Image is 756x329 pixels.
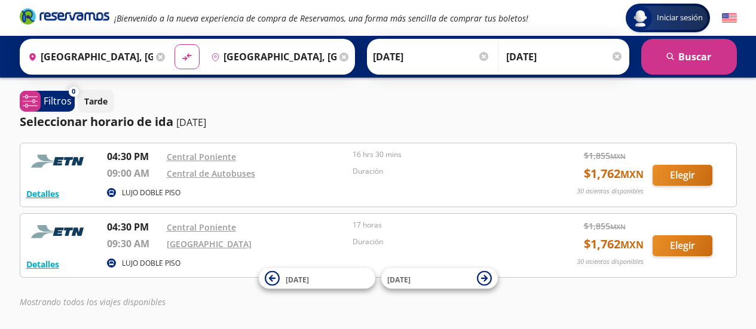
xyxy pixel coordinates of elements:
button: [DATE] [381,268,498,289]
p: Duración [353,166,533,177]
span: $ 1,855 [584,149,626,162]
span: [DATE] [387,274,411,284]
i: Brand Logo [20,7,109,25]
a: Central de Autobuses [167,168,255,179]
p: 04:30 PM [107,149,161,164]
p: 09:30 AM [107,236,161,251]
span: $ 1,762 [584,235,644,253]
small: MXN [620,238,644,251]
button: Tarde [78,90,114,113]
a: Central Poniente [167,151,236,162]
button: Buscar [641,39,737,75]
em: Mostrando todos los viajes disponibles [20,296,166,308]
input: Elegir Fecha [373,42,490,72]
a: [GEOGRAPHIC_DATA] [167,238,252,250]
button: [DATE] [259,268,375,289]
p: Seleccionar horario de ida [20,113,173,131]
button: Detalles [26,258,59,270]
span: $ 1,855 [584,220,626,232]
button: Elegir [653,235,712,256]
p: LUJO DOBLE PISO [122,258,180,269]
button: Detalles [26,187,59,200]
p: 16 hrs 30 mins [353,149,533,160]
em: ¡Bienvenido a la nueva experiencia de compra de Reservamos, una forma más sencilla de comprar tus... [114,13,528,24]
img: RESERVAMOS [26,149,92,173]
a: Brand Logo [20,7,109,29]
button: Elegir [653,165,712,186]
input: Opcional [506,42,623,72]
span: Iniciar sesión [652,12,708,24]
p: 09:00 AM [107,166,161,180]
button: English [722,11,737,26]
small: MXN [610,152,626,161]
button: 0Filtros [20,91,75,112]
span: [DATE] [286,274,309,284]
p: 30 asientos disponibles [577,257,644,267]
p: [DATE] [176,115,206,130]
small: MXN [610,222,626,231]
img: RESERVAMOS [26,220,92,244]
p: 17 horas [353,220,533,230]
input: Buscar Origen [23,42,154,72]
p: Filtros [44,94,72,108]
p: 04:30 PM [107,220,161,234]
p: Duración [353,236,533,247]
input: Buscar Destino [206,42,336,72]
a: Central Poniente [167,222,236,233]
small: MXN [620,168,644,181]
span: $ 1,762 [584,165,644,183]
p: Tarde [84,95,108,107]
p: 30 asientos disponibles [577,186,644,196]
p: LUJO DOBLE PISO [122,187,180,198]
span: 0 [72,87,75,97]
